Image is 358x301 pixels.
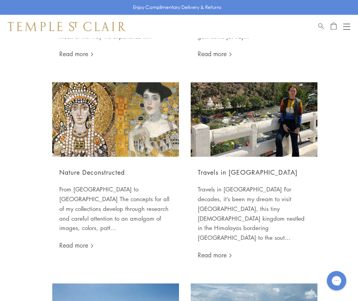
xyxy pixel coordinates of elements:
p: Enjoy Complimentary Delivery & Returns [133,4,222,11]
img: Temple St. Clair [8,22,126,31]
p: From [GEOGRAPHIC_DATA] to [GEOGRAPHIC_DATA] The concepts for all of my collections develop throug... [59,184,172,233]
a: Nature Deconstructed [59,168,125,177]
a: Read more [59,241,94,250]
a: Read more [59,50,94,58]
img: Nature Deconstructed [52,82,179,157]
button: Open navigation [343,22,350,31]
a: Read more [198,251,232,259]
a: Search [318,22,324,31]
a: Read more [198,50,232,58]
p: Travels in [GEOGRAPHIC_DATA] For decades, it’s been my dream to visit [GEOGRAPHIC_DATA], this tin... [198,184,310,243]
a: Open Shopping Bag [331,22,337,31]
img: Travels in Bhutan [191,82,317,157]
iframe: Gorgias live chat messenger [323,268,350,293]
a: Travels in [GEOGRAPHIC_DATA] [198,168,298,177]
